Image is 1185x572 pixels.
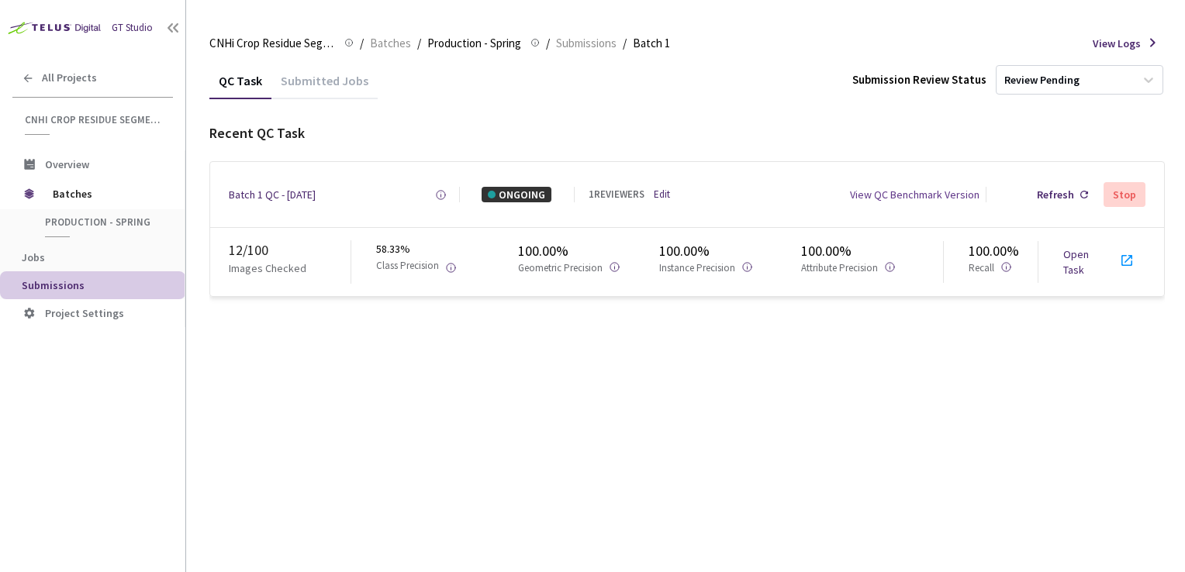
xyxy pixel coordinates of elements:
[850,187,979,202] div: View QC Benchmark Version
[376,259,439,275] p: Class Precision
[25,113,164,126] span: CNHi Crop Residue Segmentation
[801,241,943,261] div: 100.00%
[589,188,644,202] div: 1 REVIEWERS
[852,71,986,88] div: Submission Review Status
[209,123,1165,143] div: Recent QC Task
[271,73,378,99] div: Submitted Jobs
[518,261,603,276] p: Geometric Precision
[654,188,670,202] a: Edit
[969,261,994,276] p: Recall
[376,241,518,283] div: 58.33%
[229,187,316,202] a: Batch 1 QC - [DATE]
[556,34,617,53] span: Submissions
[553,34,620,51] a: Submissions
[229,240,351,260] div: 12 / 100
[209,34,335,53] span: CNHi Crop Residue Segmentation
[546,34,550,53] li: /
[623,34,627,53] li: /
[45,215,160,229] span: Production - Spring
[209,73,271,99] div: QC Task
[417,34,421,53] li: /
[1004,73,1080,88] div: Review Pending
[370,34,411,53] span: Batches
[53,178,159,209] span: Batches
[801,261,878,276] p: Attribute Precision
[482,187,551,202] div: ONGOING
[659,261,735,276] p: Instance Precision
[112,21,153,36] div: GT Studio
[518,241,660,261] div: 100.00%
[45,306,124,320] span: Project Settings
[229,260,306,276] p: Images Checked
[1093,36,1141,51] span: View Logs
[367,34,414,51] a: Batches
[969,241,1038,261] div: 100.00%
[45,157,89,171] span: Overview
[42,71,97,84] span: All Projects
[1113,188,1136,201] div: Stop
[360,34,364,53] li: /
[633,34,670,53] span: Batch 1
[22,278,85,292] span: Submissions
[22,250,45,264] span: Jobs
[427,34,521,53] span: Production - Spring
[1037,187,1074,202] div: Refresh
[659,241,801,261] div: 100.00%
[1063,247,1089,277] a: Open Task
